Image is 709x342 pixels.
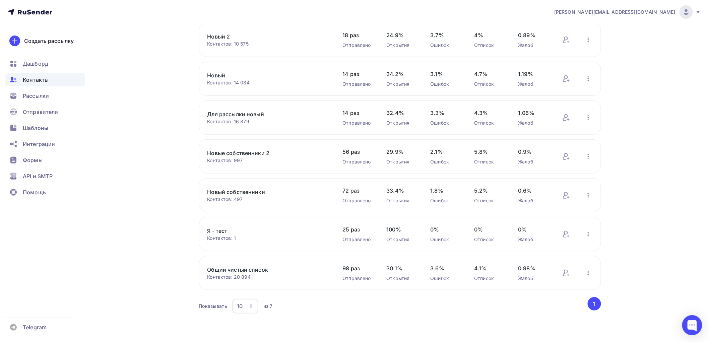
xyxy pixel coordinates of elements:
div: 10 [237,302,243,310]
span: 3.1% [431,70,461,78]
span: 98 раз [343,264,373,272]
span: 100% [387,225,417,233]
a: Дашборд [5,57,85,70]
div: Ошибок [431,81,461,87]
div: Открытия [387,275,417,282]
div: Ошибок [431,197,461,204]
span: 29.9% [387,148,417,156]
a: Контакты [5,73,85,86]
span: 30.1% [387,264,417,272]
div: Отправлено [343,275,373,282]
div: Отписок [474,236,505,243]
div: Ошибок [431,120,461,126]
a: Новый [207,71,321,79]
div: Отправлено [343,42,373,49]
span: Шаблоны [23,124,48,132]
span: 34.2% [387,70,417,78]
div: Отписок [474,120,505,126]
span: 14 раз [343,109,373,117]
a: Новый собственники [207,188,321,196]
span: 0.89% [518,31,549,39]
div: Отписок [474,81,505,87]
span: 5.2% [474,187,505,195]
div: Ошибок [431,275,461,282]
ul: Pagination [586,297,601,311]
span: 33.4% [387,187,417,195]
a: Новые собственники 2 [207,149,321,157]
a: Рассылки [5,89,85,102]
div: Контактов: 20 894 [207,274,329,280]
div: Открытия [387,158,417,165]
span: Telegram [23,323,47,331]
span: 4% [474,31,505,39]
span: 0% [518,225,549,233]
div: Отправлено [343,81,373,87]
span: 5.8% [474,148,505,156]
span: 24.9% [387,31,417,39]
span: 4.7% [474,70,505,78]
span: Контакты [23,76,49,84]
div: Отправлено [343,158,373,165]
span: 3.7% [431,31,461,39]
span: 3.3% [431,109,461,117]
span: 4.1% [474,264,505,272]
div: Отписок [474,275,505,282]
div: Контактов: 997 [207,157,329,164]
div: Жалоб [518,81,549,87]
a: Шаблоны [5,121,85,135]
div: Жалоб [518,197,549,204]
span: Дашборд [23,60,48,68]
div: Отписок [474,158,505,165]
span: 3.6% [431,264,461,272]
div: Жалоб [518,42,549,49]
span: 0.98% [518,264,549,272]
div: Контактов: 497 [207,196,329,203]
span: Интеграции [23,140,55,148]
span: 4.3% [474,109,505,117]
div: Показывать [199,303,227,310]
span: [PERSON_NAME][EMAIL_ADDRESS][DOMAIN_NAME] [554,9,675,15]
button: 10 [232,298,259,314]
span: 0% [474,225,505,233]
div: Контактов: 16 879 [207,118,329,125]
span: 1.8% [431,187,461,195]
div: Открытия [387,42,417,49]
span: Формы [23,156,43,164]
span: 0.9% [518,148,549,156]
span: 18 раз [343,31,373,39]
a: [PERSON_NAME][EMAIL_ADDRESS][DOMAIN_NAME] [554,5,701,19]
span: API и SMTP [23,172,53,180]
a: Формы [5,153,85,167]
div: Создать рассылку [24,37,74,45]
div: Отписок [474,197,505,204]
div: Отправлено [343,197,373,204]
a: Для рассылки новый [207,110,321,118]
div: Контактов: 14 084 [207,79,329,86]
div: Контактов: 1 [207,235,329,242]
div: Отправлено [343,236,373,243]
span: Помощь [23,188,46,196]
div: Жалоб [518,275,549,282]
a: Я - тест [207,227,321,235]
span: Рассылки [23,92,49,100]
div: Жалоб [518,158,549,165]
span: 32.4% [387,109,417,117]
div: Открытия [387,81,417,87]
div: Открытия [387,236,417,243]
div: Ошибок [431,158,461,165]
button: Go to page 1 [588,297,601,311]
span: Отправители [23,108,58,116]
span: 2.1% [431,148,461,156]
span: 14 раз [343,70,373,78]
div: Открытия [387,197,417,204]
span: 0% [431,225,461,233]
span: 25 раз [343,225,373,233]
div: Контактов: 10 575 [207,41,329,47]
a: Новый 2 [207,32,321,41]
span: 0.6% [518,187,549,195]
div: Жалоб [518,236,549,243]
div: Ошибок [431,236,461,243]
div: Отписок [474,42,505,49]
span: 1.19% [518,70,549,78]
a: Отправители [5,105,85,119]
